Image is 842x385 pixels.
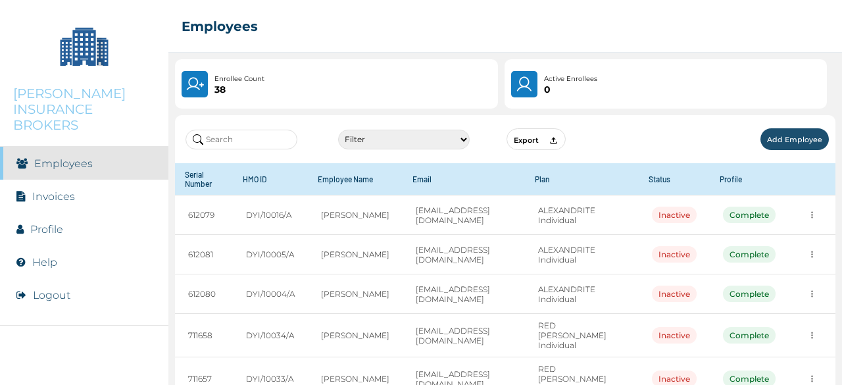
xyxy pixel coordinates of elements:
td: ALEXANDRITE Individual [525,235,639,274]
h2: Employees [182,18,258,34]
img: Company [51,13,117,79]
th: HMO ID [233,163,308,195]
div: Complete [723,327,776,344]
p: [PERSON_NAME] [321,330,389,340]
div: Complete [723,246,776,263]
p: 0 [544,84,597,95]
p: Enrollee Count [214,74,264,84]
td: 612079 [175,195,233,235]
a: Help [32,256,57,269]
td: ALEXANDRITE Individual [525,195,639,235]
th: Employee Name [308,163,403,195]
td: DYI/10005/A [233,235,308,274]
p: [PERSON_NAME] [321,249,389,259]
button: Export [507,128,566,150]
a: Profile [30,223,63,236]
td: DYI/10034/A [233,314,308,357]
button: Add Employee [760,128,829,150]
input: Search [186,130,297,149]
p: [PERSON_NAME] INSURANCE BROKERS [13,86,155,133]
td: [EMAIL_ADDRESS][DOMAIN_NAME] [403,235,525,274]
img: User.4b94733241a7e19f64acd675af8f0752.svg [515,75,534,93]
td: ALEXANDRITE Individual [525,274,639,314]
div: Inactive [652,207,697,223]
td: RED [PERSON_NAME] Individual [525,314,639,357]
td: 711658 [175,314,233,357]
th: Serial Number [175,163,233,195]
p: [PERSON_NAME] [321,374,389,384]
div: Inactive [652,327,697,344]
td: 612080 [175,274,233,314]
p: [PERSON_NAME] [321,210,389,220]
th: Status [639,163,710,195]
div: Inactive [652,286,697,302]
td: DYI/10004/A [233,274,308,314]
div: Complete [723,207,776,223]
button: more [802,284,822,304]
button: more [802,244,822,265]
td: [EMAIL_ADDRESS][DOMAIN_NAME] [403,314,525,357]
td: DYI/10016/A [233,195,308,235]
div: Inactive [652,246,697,263]
td: [EMAIL_ADDRESS][DOMAIN_NAME] [403,195,525,235]
div: Complete [723,286,776,302]
img: UserPlus.219544f25cf47e120833d8d8fc4c9831.svg [186,75,204,93]
th: Plan [525,163,639,195]
button: more [802,205,822,225]
th: Profile [710,163,789,195]
a: Employees [34,157,93,170]
a: Invoices [32,190,75,203]
th: Email [403,163,525,195]
p: Active Enrollees [544,74,597,84]
td: 612081 [175,235,233,274]
button: more [802,325,822,346]
p: 38 [214,84,264,95]
img: RelianceHMO's Logo [13,352,155,372]
button: Logout [33,289,70,301]
p: [PERSON_NAME] [321,289,389,299]
td: [EMAIL_ADDRESS][DOMAIN_NAME] [403,274,525,314]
